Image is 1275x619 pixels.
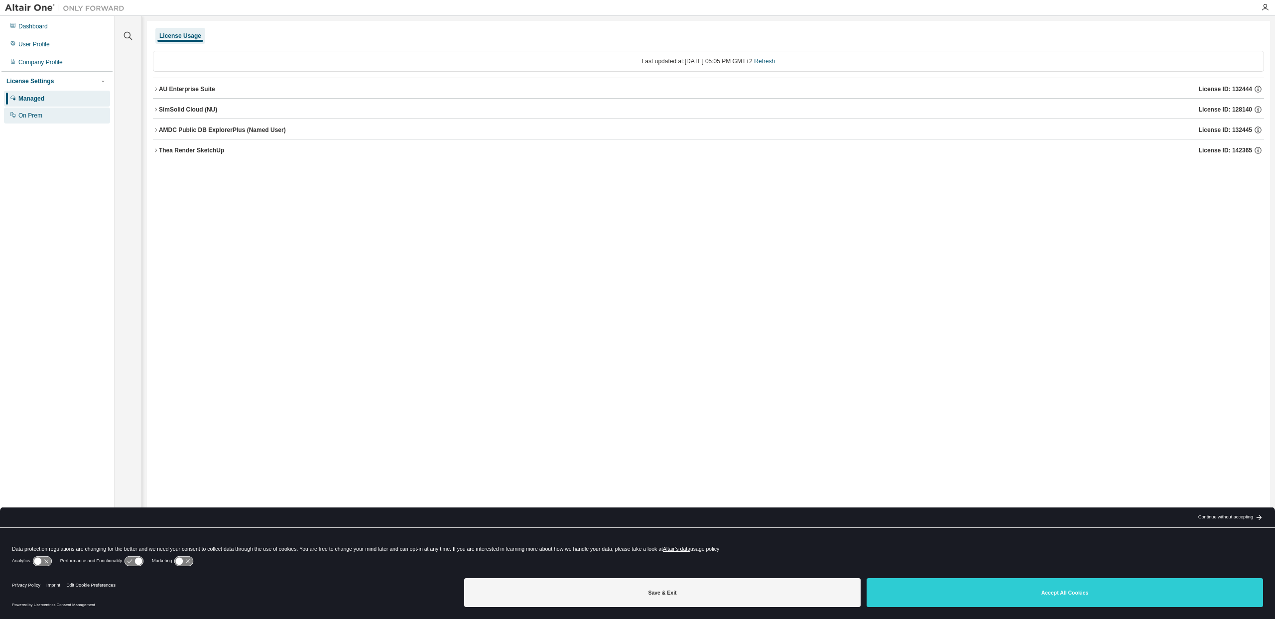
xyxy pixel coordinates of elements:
button: SimSolid Cloud (NU)License ID: 128140 [153,99,1264,121]
button: Thea Render SketchUpLicense ID: 142365 [153,139,1264,161]
div: Dashboard [18,22,48,30]
div: AMDC Public DB ExplorerPlus (Named User) [159,126,286,134]
a: Refresh [754,58,775,65]
div: Company Profile [18,58,63,66]
span: License ID: 128140 [1199,106,1252,114]
div: Last updated at: [DATE] 05:05 PM GMT+2 [153,51,1264,72]
div: Thea Render SketchUp [159,146,224,154]
div: User Profile [18,40,50,48]
button: AMDC Public DB ExplorerPlus (Named User)License ID: 132445 [153,119,1264,141]
div: On Prem [18,112,42,120]
div: License Usage [159,32,201,40]
div: AU Enterprise Suite [159,85,215,93]
div: Managed [18,95,44,103]
img: Altair One [5,3,129,13]
span: License ID: 132444 [1199,85,1252,93]
div: License Settings [6,77,54,85]
div: SimSolid Cloud (NU) [159,106,217,114]
span: License ID: 142365 [1199,146,1252,154]
span: License ID: 132445 [1199,126,1252,134]
button: AU Enterprise SuiteLicense ID: 132444 [153,78,1264,100]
